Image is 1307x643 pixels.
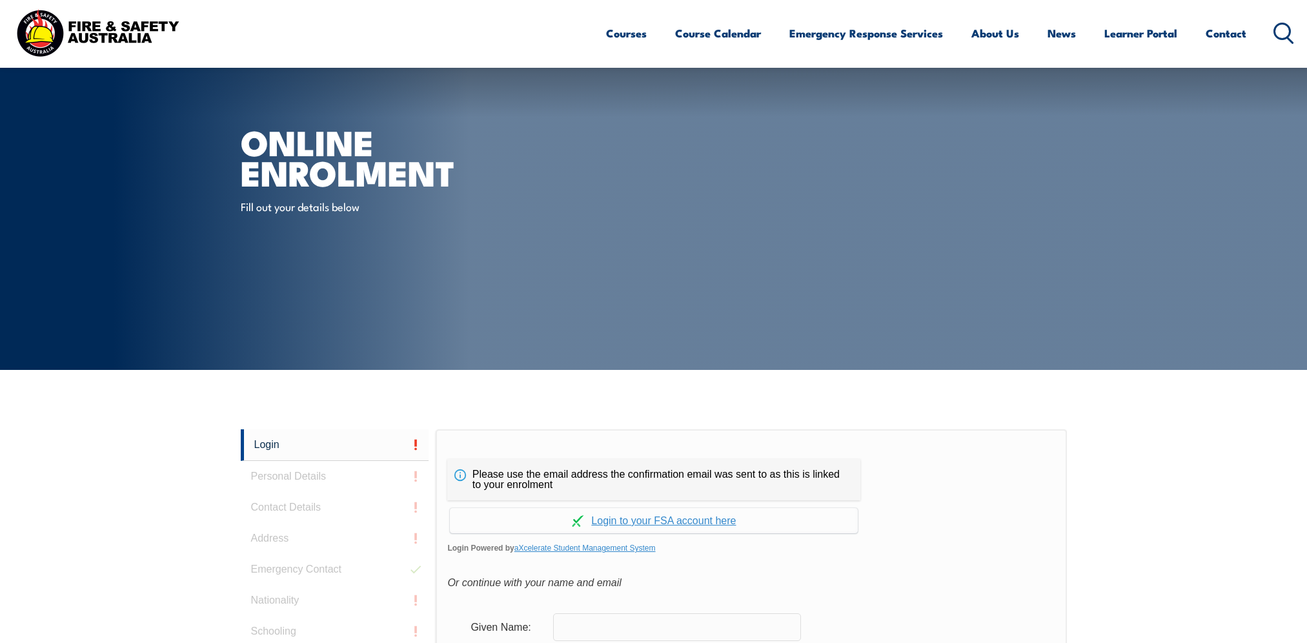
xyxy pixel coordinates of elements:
[514,544,656,553] a: aXcelerate Student Management System
[447,573,1055,593] div: Or continue with your name and email
[1104,16,1177,50] a: Learner Portal
[447,459,860,500] div: Please use the email address the confirmation email was sent to as this is linked to your enrolment
[1048,16,1076,50] a: News
[572,515,583,527] img: Log in withaxcelerate
[971,16,1019,50] a: About Us
[1206,16,1246,50] a: Contact
[460,615,553,639] div: Given Name:
[447,538,1055,558] span: Login Powered by
[789,16,943,50] a: Emergency Response Services
[241,429,429,461] a: Login
[241,199,476,214] p: Fill out your details below
[606,16,647,50] a: Courses
[241,127,560,187] h1: Online Enrolment
[675,16,761,50] a: Course Calendar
